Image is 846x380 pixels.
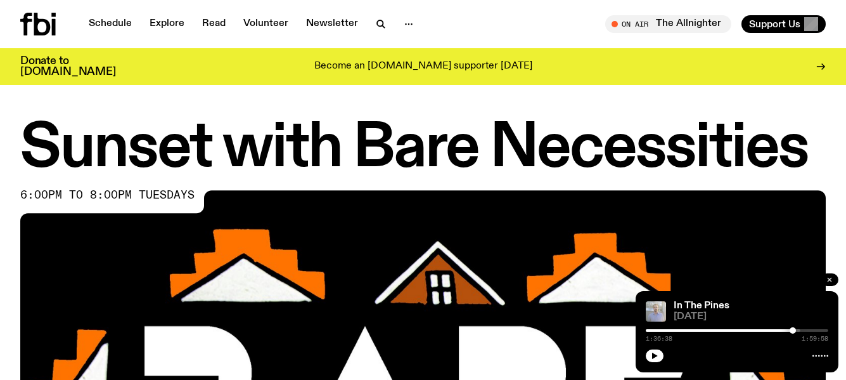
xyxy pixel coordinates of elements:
span: 6:00pm to 8:00pm tuesdays [20,190,195,200]
span: 1:36:38 [646,336,672,342]
span: [DATE] [674,312,828,322]
p: Become an [DOMAIN_NAME] supporter [DATE] [314,61,532,72]
a: Volunteer [236,15,296,33]
h1: Sunset with Bare Necessities [20,121,826,178]
a: Explore [142,15,192,33]
span: 1:59:58 [802,336,828,342]
a: In The Pines [674,301,729,311]
a: Schedule [81,15,139,33]
a: Newsletter [298,15,366,33]
span: Support Us [749,18,800,30]
a: Read [195,15,233,33]
button: On AirThe Allnighter [605,15,731,33]
button: Support Us [741,15,826,33]
h3: Donate to [DOMAIN_NAME] [20,56,116,77]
